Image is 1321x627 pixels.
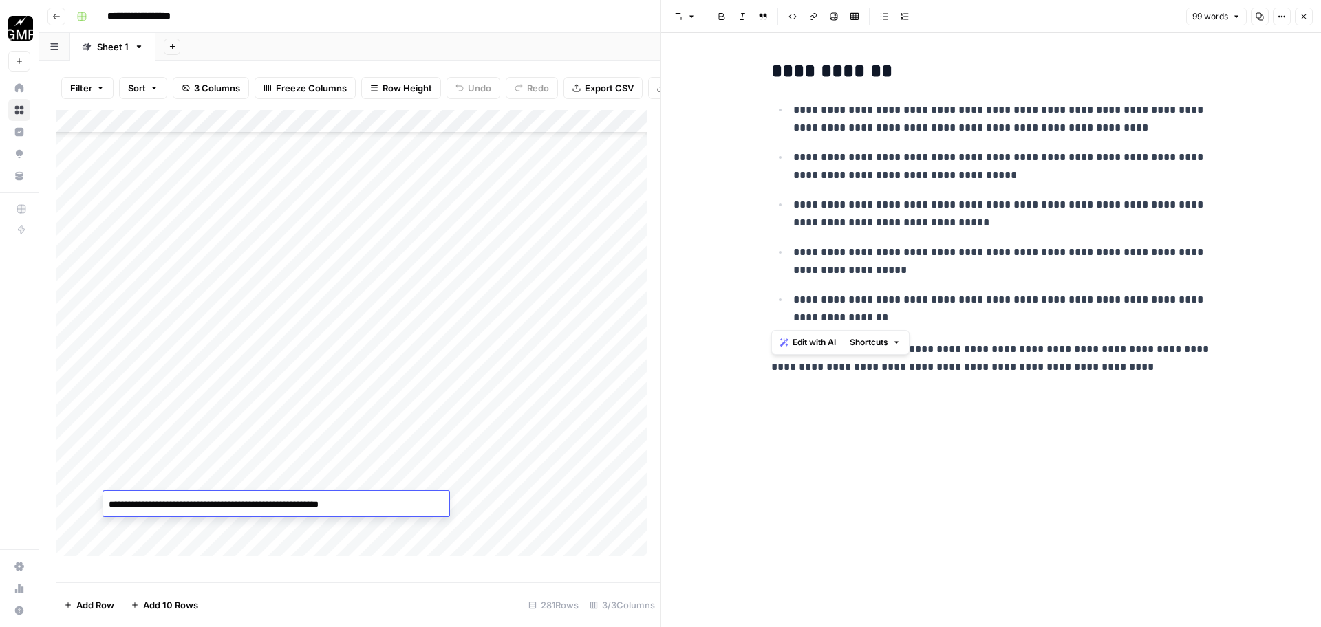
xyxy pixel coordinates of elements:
[128,81,146,95] span: Sort
[122,594,206,616] button: Add 10 Rows
[585,81,634,95] span: Export CSV
[584,594,660,616] div: 3/3 Columns
[844,333,906,351] button: Shortcuts
[61,77,114,99] button: Filter
[523,594,584,616] div: 281 Rows
[563,77,643,99] button: Export CSV
[173,77,249,99] button: 3 Columns
[194,81,240,95] span: 3 Columns
[56,594,122,616] button: Add Row
[8,16,33,41] img: Growth Marketing Pro Logo
[97,40,129,54] div: Sheet 1
[361,77,441,99] button: Row Height
[8,11,30,45] button: Workspace: Growth Marketing Pro
[8,555,30,577] a: Settings
[850,336,888,349] span: Shortcuts
[276,81,347,95] span: Freeze Columns
[255,77,356,99] button: Freeze Columns
[70,81,92,95] span: Filter
[143,598,198,612] span: Add 10 Rows
[8,143,30,165] a: Opportunities
[1192,10,1228,23] span: 99 words
[8,121,30,143] a: Insights
[447,77,500,99] button: Undo
[8,99,30,121] a: Browse
[468,81,491,95] span: Undo
[527,81,549,95] span: Redo
[76,598,114,612] span: Add Row
[1186,8,1247,25] button: 99 words
[775,333,841,351] button: Edit with AI
[8,77,30,99] a: Home
[506,77,558,99] button: Redo
[8,599,30,621] button: Help + Support
[70,33,155,60] a: Sheet 1
[383,81,432,95] span: Row Height
[119,77,167,99] button: Sort
[8,165,30,187] a: Your Data
[793,336,836,349] span: Edit with AI
[8,577,30,599] a: Usage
